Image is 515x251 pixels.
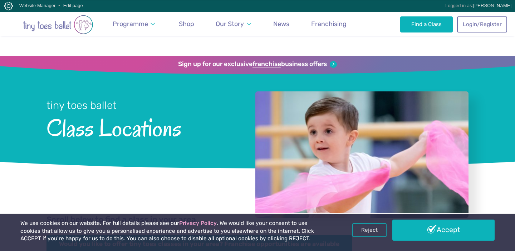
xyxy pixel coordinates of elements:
[113,20,148,27] span: Programme
[109,16,159,32] a: Programme
[176,16,197,32] a: Shop
[212,16,255,32] a: Our Story
[392,220,495,240] a: Accept
[400,16,453,32] a: Find a Class
[8,11,108,36] a: Go to home page
[270,16,293,32] a: News
[352,223,387,237] a: Reject
[20,220,329,243] p: We use cookies on our website. For full details please see our . We would like your consent to us...
[273,20,289,27] span: News
[179,20,194,27] span: Shop
[252,60,281,68] strong: franchise
[179,220,217,226] a: Privacy Policy
[457,16,507,32] a: Login/Register
[46,99,117,111] small: tiny toes ballet
[311,20,347,27] span: Franchising
[178,60,337,68] a: Sign up for our exclusivefranchisebusiness offers
[308,16,350,32] a: Franchising
[8,15,108,34] img: tiny toes ballet
[216,20,244,27] span: Our Story
[46,112,236,141] span: Class Locations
